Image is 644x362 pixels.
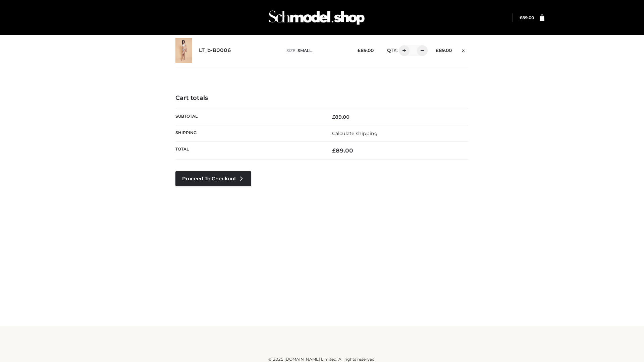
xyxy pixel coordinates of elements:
span: £ [436,48,439,53]
a: Proceed to Checkout [175,171,251,186]
a: Calculate shipping [332,130,378,136]
th: Shipping [175,125,322,141]
img: Schmodel Admin 964 [266,4,367,31]
span: £ [332,114,335,120]
div: QTY: [380,45,425,56]
bdi: 89.00 [436,48,452,53]
span: £ [358,48,361,53]
span: £ [520,15,522,20]
bdi: 89.00 [358,48,374,53]
span: SMALL [298,48,312,53]
p: size : [286,48,347,54]
h4: Cart totals [175,95,469,102]
span: £ [332,147,336,154]
a: £89.00 [520,15,534,20]
bdi: 89.00 [332,147,353,154]
a: LT_b-B0006 [199,47,231,54]
bdi: 89.00 [332,114,350,120]
th: Total [175,142,322,160]
a: Remove this item [459,45,469,54]
th: Subtotal [175,109,322,125]
bdi: 89.00 [520,15,534,20]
